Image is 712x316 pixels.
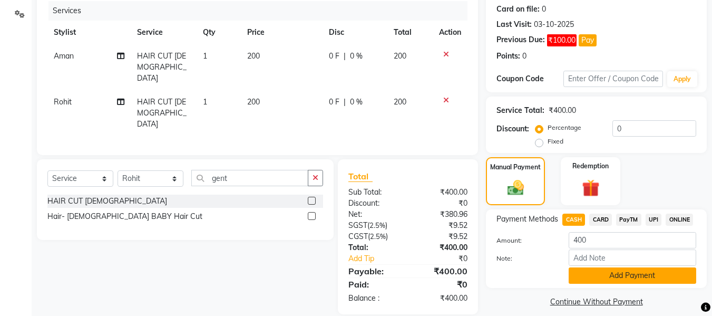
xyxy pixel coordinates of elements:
div: ₹400.00 [408,293,475,304]
span: CGST [348,232,368,241]
span: 1 [203,51,207,61]
label: Manual Payment [490,162,541,172]
div: ₹380.96 [408,209,475,220]
span: SGST [348,221,367,230]
div: ₹400.00 [408,242,475,253]
span: Total [348,171,373,182]
span: 200 [247,51,260,61]
span: 0 % [350,51,363,62]
label: Percentage [548,123,581,132]
div: ( ) [340,220,408,231]
label: Amount: [489,236,560,245]
div: Discount: [496,123,529,135]
div: Coupon Code [496,73,563,84]
span: PayTM [616,214,641,226]
th: Stylist [47,21,131,44]
button: Add Payment [569,267,696,284]
span: ₹100.00 [547,34,577,46]
div: Previous Due: [496,34,545,46]
button: Apply [667,71,697,87]
input: Amount [569,232,696,248]
div: 0 [542,4,546,15]
span: 200 [247,97,260,107]
div: ( ) [340,231,408,242]
input: Add Note [569,250,696,266]
a: Add Tip [340,253,419,264]
span: CASH [562,214,585,226]
label: Note: [489,254,560,263]
img: _cash.svg [502,178,529,197]
span: HAIR CUT [DEMOGRAPHIC_DATA] [137,51,187,83]
span: 0 % [350,97,363,108]
div: Card on file: [496,4,540,15]
span: UPI [646,214,662,226]
th: Price [241,21,323,44]
label: Fixed [548,137,563,146]
input: Enter Offer / Coupon Code [563,71,663,87]
div: Paid: [340,278,408,291]
div: Services [48,1,475,21]
div: ₹9.52 [408,231,475,242]
th: Action [433,21,467,44]
div: ₹400.00 [408,265,475,277]
div: HAIR CUT [DEMOGRAPHIC_DATA] [47,196,167,207]
span: 0 F [329,51,339,62]
th: Disc [323,21,387,44]
span: Payment Methods [496,214,558,225]
button: Pay [579,34,597,46]
span: CARD [589,214,612,226]
th: Service [131,21,197,44]
img: _gift.svg [577,177,605,199]
div: ₹400.00 [408,187,475,198]
div: Hair- [DEMOGRAPHIC_DATA] BABY Hair Cut [47,211,202,222]
span: | [344,97,346,108]
div: Sub Total: [340,187,408,198]
label: Redemption [572,161,609,171]
div: Balance : [340,293,408,304]
span: HAIR CUT [DEMOGRAPHIC_DATA] [137,97,187,129]
th: Qty [197,21,241,44]
span: 200 [394,51,406,61]
div: ₹0 [408,278,475,291]
th: Total [387,21,433,44]
span: Aman [54,51,74,61]
span: Rohit [54,97,72,107]
span: | [344,51,346,62]
div: 03-10-2025 [534,19,574,30]
div: ₹400.00 [549,105,576,116]
span: 2.5% [370,232,386,241]
div: Total: [340,242,408,253]
div: Points: [496,51,520,62]
span: 2.5% [369,221,385,229]
div: Service Total: [496,105,544,116]
div: ₹9.52 [408,220,475,231]
span: 1 [203,97,207,107]
div: 0 [522,51,526,62]
span: ONLINE [666,214,693,226]
span: 0 F [329,97,339,108]
input: Search or Scan [191,170,308,186]
div: Net: [340,209,408,220]
div: ₹0 [408,198,475,209]
div: ₹0 [420,253,476,264]
div: Payable: [340,265,408,277]
div: Last Visit: [496,19,532,30]
div: Discount: [340,198,408,209]
span: 200 [394,97,406,107]
a: Continue Without Payment [488,296,705,308]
